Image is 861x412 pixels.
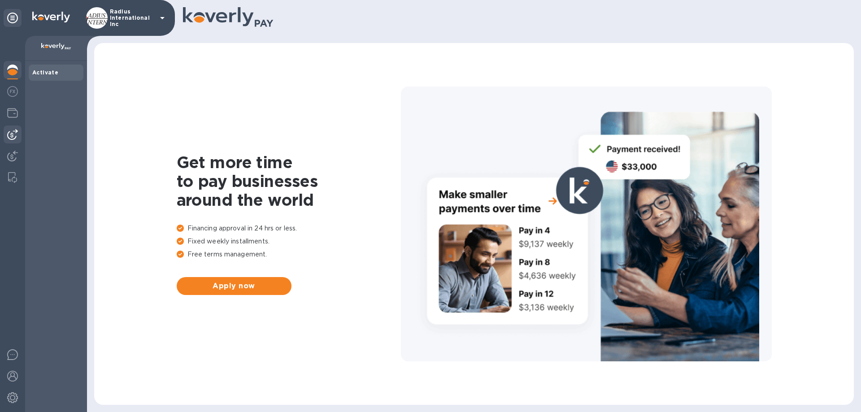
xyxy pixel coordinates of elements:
img: Logo [32,12,70,22]
p: Financing approval in 24 hrs or less. [177,224,401,233]
p: Fixed weekly installments. [177,237,401,246]
div: Unpin categories [4,9,22,27]
img: Foreign exchange [7,86,18,97]
p: Radius International Inc [110,9,155,27]
p: Free terms management. [177,250,401,259]
span: Apply now [184,281,284,291]
h1: Get more time to pay businesses around the world [177,153,401,209]
b: Activate [32,69,58,76]
img: Wallets [7,108,18,118]
button: Apply now [177,277,291,295]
